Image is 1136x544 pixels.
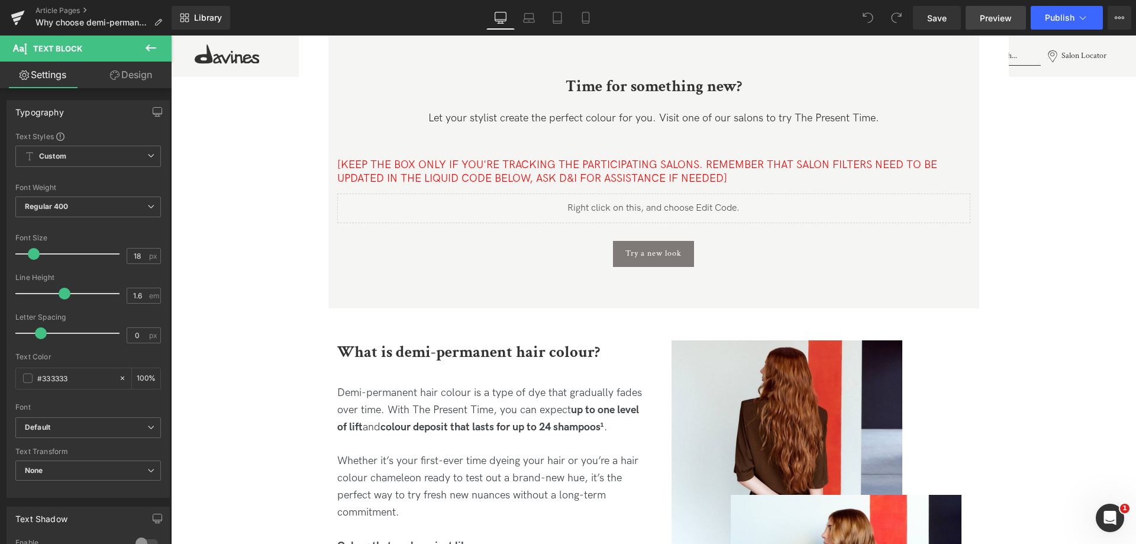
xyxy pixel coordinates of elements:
button: More [1108,6,1131,30]
button: Publish [1031,6,1103,30]
p: Demi-permanent hair colour is a type of dye that gradually fades over time. With The Present Time... [166,349,474,400]
a: Try a new look [442,205,523,231]
p: Let your stylist create the perfect colour for you. Visit one of our salons to try The Present Time. [166,76,799,89]
div: Line Height [15,273,161,282]
a: Mobile [572,6,600,30]
div: Letter Spacing [15,313,161,321]
a: Article Pages [35,6,172,15]
iframe: Intercom live chat [1096,504,1124,532]
div: Text Transform [15,448,161,456]
span: Try a new look [454,213,511,223]
span: Whether it’s your first-ever time dyeing your hair or you’re a hair colour chameleon ready to tes... [166,419,467,482]
span: Publish [1045,13,1074,22]
i: Default [25,423,50,433]
div: Text Styles [15,131,161,141]
div: Text Color [15,353,161,361]
a: New Library [172,6,230,30]
div: Font Weight [15,184,161,192]
span: [KEEP THE BOX ONLY IF YOU'RE TRACKING THE PARTICIPATING SALONS. REMEMBER THAT SALON FILTERS NEED ... [166,123,766,149]
span: Library [194,12,222,23]
span: em [149,292,159,300]
span: 1 [1120,504,1129,513]
a: Desktop [486,6,515,30]
strong: up to one level of lift [166,368,468,398]
b: What is demi-permanent hair colour? [166,306,429,327]
div: Text Shadow [15,507,67,524]
input: Color [37,372,113,385]
button: Redo [885,6,908,30]
span: px [149,331,159,339]
b: Time for something new? [395,40,571,61]
a: Design [88,62,174,88]
span: Why choose demi-permanent hair colour for your next look [35,18,149,27]
button: Undo [856,6,880,30]
div: Font [15,403,161,411]
div: Font Size [15,234,161,242]
a: Preview [966,6,1026,30]
div: Typography [15,101,64,117]
span: Text Block [33,44,82,53]
span: Save [927,12,947,24]
b: Regular 400 [25,202,69,211]
img: The Present Time True Color [501,305,731,536]
div: % [132,368,160,389]
strong: colour deposit that lasts for up to 24 shampoos¹ [209,385,433,398]
a: Laptop [515,6,543,30]
span: Preview [980,12,1012,24]
span: px [149,252,159,260]
a: Tablet [543,6,572,30]
strong: Colour that evolves, just like you. [166,504,324,517]
b: Custom [39,152,66,162]
b: None [25,466,43,475]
